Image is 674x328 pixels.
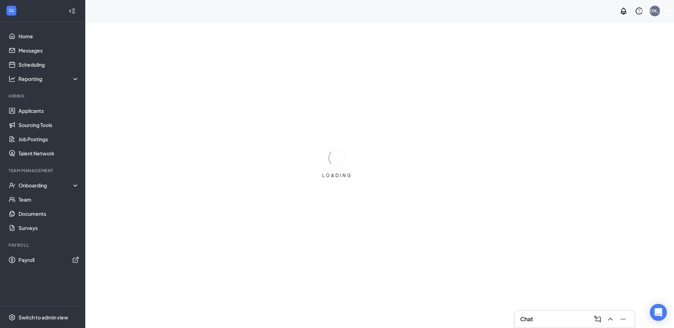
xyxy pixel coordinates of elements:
svg: ComposeMessage [593,315,602,323]
svg: Collapse [69,7,76,15]
svg: Analysis [9,75,16,82]
svg: Notifications [619,7,628,15]
svg: UserCheck [9,182,16,189]
button: ComposeMessage [592,313,603,325]
button: Minimize [618,313,629,325]
svg: QuestionInfo [635,7,643,15]
a: Sourcing Tools [18,118,79,132]
div: Reporting [18,75,80,82]
div: LOADING [319,173,355,179]
div: Switch to admin view [18,314,68,321]
div: [PERSON_NAME] [637,8,673,14]
a: Documents [18,207,79,221]
a: Surveys [18,221,79,235]
a: Messages [18,43,79,58]
svg: Minimize [619,315,627,323]
div: Team Management [9,168,78,174]
div: Payroll [9,242,78,248]
a: Job Postings [18,132,79,146]
div: Onboarding [18,182,73,189]
h3: Chat [520,315,533,323]
a: Applicants [18,104,79,118]
a: Home [18,29,79,43]
div: Open Intercom Messenger [650,304,667,321]
a: Scheduling [18,58,79,72]
div: Hiring [9,93,78,99]
button: ChevronUp [605,313,616,325]
a: Talent Network [18,146,79,160]
a: Team [18,192,79,207]
svg: Settings [9,314,16,321]
svg: WorkstreamLogo [8,7,15,14]
a: PayrollExternalLink [18,253,79,267]
svg: ChevronUp [606,315,615,323]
